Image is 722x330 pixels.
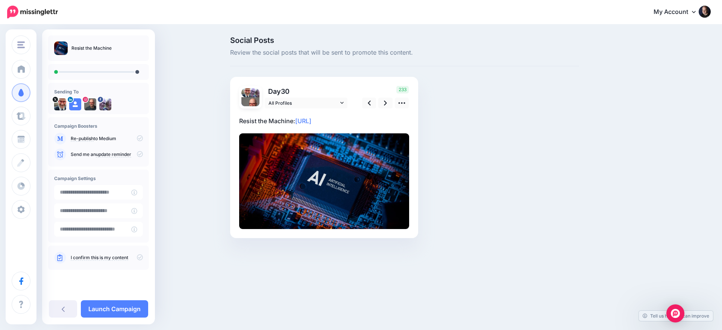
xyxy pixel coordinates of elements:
a: All Profiles [265,98,347,108]
img: 38742209_347823132422492_4950462447346515968_n-bsa48022.jpg [99,98,111,110]
img: user_default_image.png [69,98,81,110]
img: 38742209_347823132422492_4950462447346515968_n-bsa48022.jpg [250,88,259,97]
p: Day [265,86,349,97]
span: Review the social posts that will be sent to promote this content. [230,48,579,58]
p: Resist the Machine: [239,116,409,126]
h4: Campaign Settings [54,176,143,181]
img: menu.png [17,41,25,48]
a: [URL] [295,117,311,125]
p: to Medium [71,135,143,142]
a: update reminder [96,151,131,157]
img: Missinglettr [7,6,58,18]
img: 57b8685f17a6455abe1a1172a0eeb38d_thumb.jpg [54,41,68,55]
a: I confirm this is my content [71,255,128,261]
img: 07USE13O-18262.jpg [241,88,250,97]
p: Resist the Machine [71,44,112,52]
span: 233 [396,86,409,93]
img: 57b8685f17a6455abe1a1172a0eeb38d.jpg [239,133,409,229]
a: My Account [646,3,711,21]
a: Tell us how we can improve [639,311,713,321]
p: Send me an [71,151,143,158]
div: Open Intercom Messenger [666,304,684,322]
a: Re-publish [71,136,94,142]
img: 148610272_5061836387221777_4529192034399981611_n-bsa99570.jpg [241,97,259,115]
img: 148610272_5061836387221777_4529192034399981611_n-bsa99570.jpg [84,98,96,110]
span: All Profiles [268,99,338,107]
h4: Sending To [54,89,143,95]
img: 07USE13O-18262.jpg [54,98,66,110]
span: 30 [281,87,290,95]
span: Social Posts [230,37,579,44]
h4: Campaign Boosters [54,123,143,129]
